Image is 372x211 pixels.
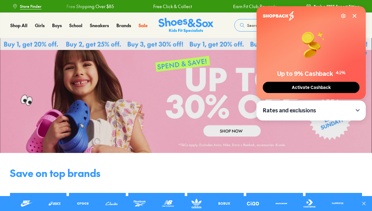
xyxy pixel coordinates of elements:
a: Sneakers [90,22,109,29]
a: Earn Fit Club Rewards [179,3,223,10]
span: Search our range of products [247,22,299,28]
span: School [69,22,82,28]
span: Sneakers [90,22,109,28]
a: Brands [116,22,131,29]
img: SNS_Logo_Responsive.svg [159,18,213,33]
a: School [69,22,82,29]
span: Sale [139,22,148,28]
span: Store Finder [20,3,42,9]
span: Boys [52,22,62,28]
a: Free Shipping Over $85 [13,3,60,10]
a: Store Finder [12,1,42,12]
a: Girls [35,22,45,29]
a: Free Shipping Over $85 [260,3,307,10]
span: Girls [35,22,45,28]
span: Shop All [10,22,27,28]
a: Book a FREE Expert Fitting [306,1,360,12]
span: Book a FREE Expert Fitting [314,3,360,9]
a: Free Click & Collect [100,3,138,10]
a: Sale [139,22,148,29]
a: Shoes & Sox [159,18,213,33]
span: Brands [116,22,131,28]
a: Boys [52,22,62,29]
button: Search our range of products [234,19,324,32]
a: Shop All [10,22,27,29]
